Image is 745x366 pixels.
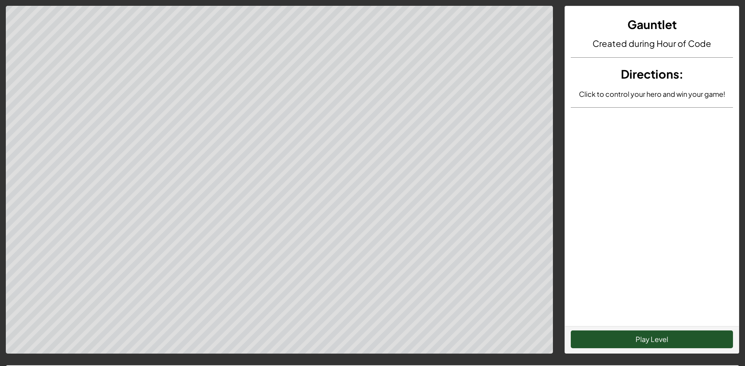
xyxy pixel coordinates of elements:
[571,65,733,83] h3: :
[571,16,733,33] h3: Gauntlet
[571,330,733,348] button: Play Level
[571,37,733,50] h4: Created during Hour of Code
[571,88,733,100] p: Click to control your hero and win your game!
[621,67,679,81] span: Directions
